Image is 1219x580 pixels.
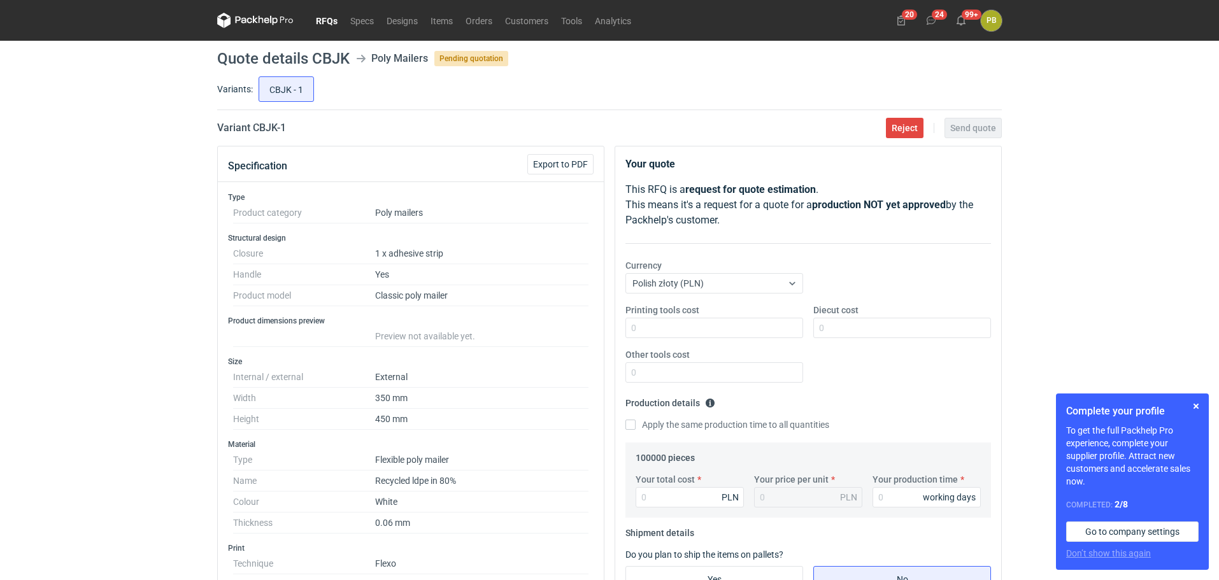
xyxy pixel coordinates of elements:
[892,124,918,132] span: Reject
[636,473,695,486] label: Your total cost
[923,491,976,504] div: working days
[375,285,588,306] dd: Classic poly mailer
[625,523,694,538] legend: Shipment details
[499,13,555,28] a: Customers
[217,120,286,136] h2: Variant CBJK - 1
[813,318,991,338] input: 0
[459,13,499,28] a: Orders
[217,83,253,95] label: Variants:
[233,243,375,264] dt: Closure
[527,154,594,174] button: Export to PDF
[625,393,715,408] legend: Production details
[228,233,594,243] h3: Structural design
[625,182,991,228] p: This RFQ is a . This means it's a request for a quote for a by the Packhelp's customer.
[233,553,375,574] dt: Technique
[233,513,375,534] dt: Thickness
[217,51,350,66] h1: Quote details CBJK
[375,202,588,223] dd: Poly mailers
[228,316,594,326] h3: Product dimensions preview
[1188,399,1204,414] button: Skip for now
[228,192,594,202] h3: Type
[625,362,803,383] input: 0
[722,491,739,504] div: PLN
[233,409,375,430] dt: Height
[636,448,695,463] legend: 100000 pieces
[951,10,971,31] button: 99+
[754,473,829,486] label: Your price per unit
[434,51,508,66] span: Pending quotation
[375,513,588,534] dd: 0.06 mm
[371,51,428,66] div: Poly Mailers
[921,10,941,31] button: 24
[945,118,1002,138] button: Send quote
[228,151,287,181] button: Specification
[233,367,375,388] dt: Internal / external
[217,13,294,28] svg: Packhelp Pro
[375,492,588,513] dd: White
[685,183,816,195] strong: request for quote estimation
[233,470,375,492] dt: Name
[950,124,996,132] span: Send quote
[555,13,588,28] a: Tools
[1066,521,1199,542] a: Go to company settings
[812,199,946,211] strong: production NOT yet approved
[375,367,588,388] dd: External
[233,492,375,513] dt: Colour
[636,487,744,507] input: 0
[375,470,588,492] dd: Recycled ldpe in 80%
[228,543,594,553] h3: Print
[310,13,344,28] a: RFQs
[891,10,911,31] button: 20
[625,549,783,560] label: Do you plan to ship the items on pallets?
[632,278,704,288] span: Polish złoty (PLN)
[625,259,662,272] label: Currency
[1066,498,1199,511] div: Completed:
[344,13,380,28] a: Specs
[840,491,857,504] div: PLN
[1115,499,1128,509] strong: 2 / 8
[886,118,923,138] button: Reject
[873,487,981,507] input: 0
[625,158,675,170] strong: Your quote
[625,418,829,431] label: Apply the same production time to all quantities
[375,553,588,574] dd: Flexo
[233,449,375,470] dt: Type
[1066,547,1151,560] button: Don’t show this again
[375,331,475,341] span: Preview not available yet.
[981,10,1002,31] div: Piotr Bożek
[1066,404,1199,419] h1: Complete your profile
[813,304,859,316] label: Diecut cost
[625,348,690,361] label: Other tools cost
[233,388,375,409] dt: Width
[588,13,638,28] a: Analytics
[424,13,459,28] a: Items
[233,202,375,223] dt: Product category
[1066,424,1199,488] p: To get the full Packhelp Pro experience, complete your supplier profile. Attract new customers an...
[533,160,588,169] span: Export to PDF
[228,439,594,449] h3: Material
[375,264,588,285] dd: Yes
[981,10,1002,31] button: PB
[873,473,958,486] label: Your production time
[233,264,375,285] dt: Handle
[375,409,588,430] dd: 450 mm
[625,318,803,338] input: 0
[625,304,699,316] label: Printing tools cost
[375,449,588,470] dd: Flexible poly mailer
[380,13,424,28] a: Designs
[228,357,594,367] h3: Size
[375,243,588,264] dd: 1 x adhesive strip
[375,388,588,409] dd: 350 mm
[233,285,375,306] dt: Product model
[259,76,314,102] label: CBJK - 1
